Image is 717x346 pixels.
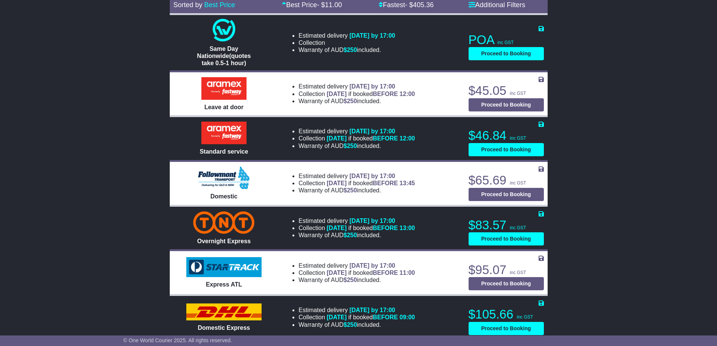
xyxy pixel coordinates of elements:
[400,135,415,142] span: 12:00
[469,83,544,98] p: $45.05
[469,277,544,290] button: Proceed to Booking
[469,128,544,143] p: $46.84
[347,98,357,104] span: 250
[198,166,250,189] img: Followmont Transport: Domestic
[327,225,415,231] span: if booked
[413,1,434,9] span: 405.36
[193,211,254,234] img: TNT Domestic: Overnight Express
[327,91,415,97] span: if booked
[349,128,395,134] span: [DATE] by 17:00
[373,270,398,276] span: BEFORE
[325,1,342,9] span: 11.00
[510,91,526,96] span: inc GST
[186,303,262,320] img: DHL: Domestic Express
[469,143,544,156] button: Proceed to Booking
[298,142,415,149] li: Warranty of AUD included.
[298,180,415,187] li: Collection
[373,225,398,231] span: BEFORE
[298,39,395,46] li: Collection
[373,91,398,97] span: BEFORE
[349,262,395,269] span: [DATE] by 17:00
[197,238,251,244] span: Overnight Express
[327,270,347,276] span: [DATE]
[298,128,415,135] li: Estimated delivery
[400,225,415,231] span: 13:00
[400,91,415,97] span: 12:00
[349,218,395,224] span: [DATE] by 17:00
[344,47,357,53] span: $
[344,98,357,104] span: $
[206,281,242,288] span: Express ATL
[327,225,347,231] span: [DATE]
[298,83,415,90] li: Estimated delivery
[349,307,395,313] span: [DATE] by 17:00
[344,322,357,328] span: $
[282,1,342,9] a: Best Price- $11.00
[123,337,232,343] span: © One World Courier 2025. All rights reserved.
[373,314,398,320] span: BEFORE
[347,187,357,194] span: 250
[298,46,395,53] li: Warranty of AUD included.
[405,1,434,9] span: - $
[347,143,357,149] span: 250
[327,135,347,142] span: [DATE]
[298,90,415,98] li: Collection
[469,232,544,245] button: Proceed to Booking
[469,218,544,233] p: $83.57
[201,77,247,100] img: Aramex: Leave at door
[327,180,415,186] span: if booked
[373,135,398,142] span: BEFORE
[174,1,202,9] span: Sorted by
[347,322,357,328] span: 250
[298,232,415,239] li: Warranty of AUD included.
[373,180,398,186] span: BEFORE
[197,46,251,66] span: Same Day Nationwide(quotes take 0.5-1 hour)
[498,40,514,45] span: inc GST
[400,270,415,276] span: 11:00
[469,188,544,201] button: Proceed to Booking
[349,83,395,90] span: [DATE] by 17:00
[204,1,235,9] a: Best Price
[510,180,526,186] span: inc GST
[510,136,526,141] span: inc GST
[344,143,357,149] span: $
[317,1,342,9] span: - $
[199,148,248,155] span: Standard service
[469,173,544,188] p: $65.69
[298,321,415,328] li: Warranty of AUD included.
[298,217,415,224] li: Estimated delivery
[347,232,357,238] span: 250
[510,225,526,230] span: inc GST
[198,325,250,331] span: Domestic Express
[347,47,357,53] span: 250
[469,32,544,47] p: POA
[298,262,415,269] li: Estimated delivery
[201,122,247,144] img: Aramex: Standard service
[469,1,525,9] a: Additional Filters
[469,262,544,277] p: $95.07
[327,180,347,186] span: [DATE]
[510,270,526,275] span: inc GST
[347,277,357,283] span: 250
[298,135,415,142] li: Collection
[204,104,244,110] span: Leave at door
[298,98,415,105] li: Warranty of AUD included.
[298,314,415,321] li: Collection
[210,193,237,200] span: Domestic
[469,307,544,322] p: $105.66
[298,269,415,276] li: Collection
[298,187,415,194] li: Warranty of AUD included.
[327,91,347,97] span: [DATE]
[298,276,415,284] li: Warranty of AUD included.
[327,135,415,142] span: if booked
[298,32,395,39] li: Estimated delivery
[186,257,262,277] img: StarTrack: Express ATL
[327,314,415,320] span: if booked
[469,322,544,335] button: Proceed to Booking
[327,314,347,320] span: [DATE]
[344,232,357,238] span: $
[469,47,544,60] button: Proceed to Booking
[349,32,395,39] span: [DATE] by 17:00
[327,270,415,276] span: if booked
[298,172,415,180] li: Estimated delivery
